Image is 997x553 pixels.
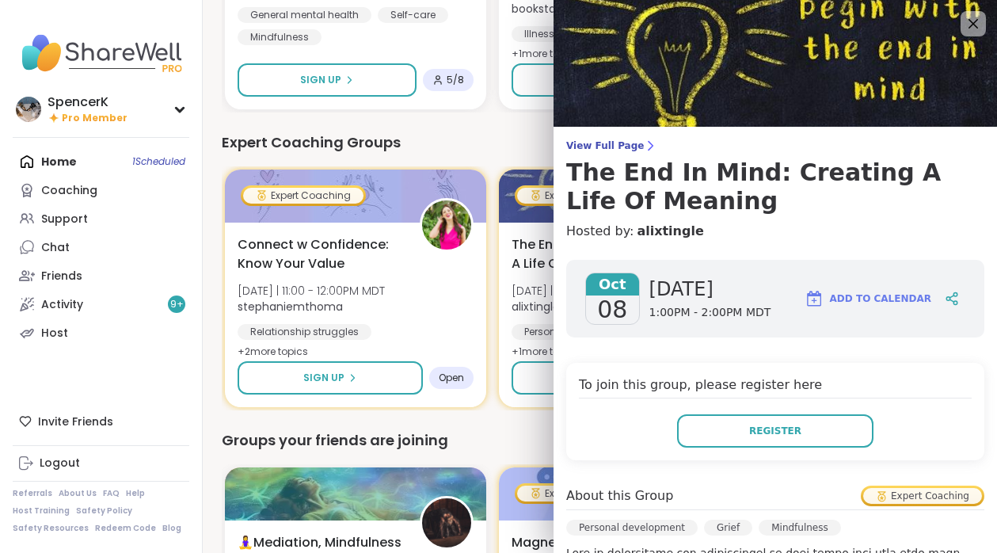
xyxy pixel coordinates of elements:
[13,204,189,233] a: Support
[637,222,703,241] a: alixtingle
[62,112,127,125] span: Pro Member
[238,235,402,273] span: Connect w Confidence: Know Your Value
[238,299,343,315] b: stephaniemthoma
[512,283,653,299] span: [DATE] | 1:00 - 2:00PM MDT
[13,233,189,261] a: Chat
[13,505,70,517] a: Host Training
[759,520,841,536] div: Mindfulness
[586,273,639,296] span: Oct
[649,276,771,302] span: [DATE]
[512,299,560,315] b: alixtingle
[512,324,645,340] div: Personal development
[830,292,931,306] span: Add to Calendar
[566,486,673,505] h4: About this Group
[517,486,637,502] div: Expert Coaching
[378,7,448,23] div: Self-care
[749,424,801,438] span: Register
[13,290,189,318] a: Activity9+
[439,372,464,384] span: Open
[41,326,68,341] div: Host
[863,488,982,504] div: Expert Coaching
[447,74,464,86] span: 5 / 8
[41,240,70,256] div: Chat
[566,520,698,536] div: Personal development
[566,139,984,215] a: View Full PageThe End In Mind: Creating A Life Of Meaning
[512,235,676,273] span: The End In Mind: Creating A Life Of Meaning
[95,523,156,534] a: Redeem Code
[238,283,385,299] span: [DATE] | 11:00 - 12:00PM MDT
[512,361,697,395] button: Sign Up
[422,498,471,547] img: lyssa
[59,488,97,499] a: About Us
[13,261,189,290] a: Friends
[41,269,82,284] div: Friends
[238,7,371,23] div: General mental health
[13,318,189,347] a: Host
[512,26,567,42] div: Illness
[512,1,560,17] b: bookstar
[579,376,972,399] h4: To join this group, please register here
[649,305,771,321] span: 1:00PM - 2:00PM MDT
[677,414,873,448] button: Register
[40,456,80,471] div: Logout
[238,324,371,340] div: Relationship struggles
[76,505,132,517] a: Safety Policy
[13,449,189,478] a: Logout
[16,97,41,122] img: SpencerK
[13,25,189,81] img: ShareWell Nav Logo
[48,93,127,111] div: SpencerK
[41,212,88,227] div: Support
[103,488,120,499] a: FAQ
[41,183,97,199] div: Coaching
[238,29,322,45] div: Mindfulness
[517,188,637,204] div: Expert Coaching
[422,200,471,250] img: stephaniemthoma
[13,407,189,436] div: Invite Friends
[126,488,145,499] a: Help
[243,188,363,204] div: Expert Coaching
[300,73,341,87] span: Sign Up
[805,289,824,308] img: ShareWell Logomark
[222,429,978,452] div: Groups your friends are joining
[41,297,83,313] div: Activity
[13,523,89,534] a: Safety Resources
[566,139,984,152] span: View Full Page
[597,296,627,324] span: 08
[222,132,978,154] div: Expert Coaching Groups
[303,371,344,385] span: Sign Up
[13,488,52,499] a: Referrals
[512,63,689,97] button: Sign Up
[13,176,189,204] a: Coaching
[704,520,752,536] div: Grief
[238,63,417,97] button: Sign Up
[797,280,938,318] button: Add to Calendar
[566,222,984,241] h4: Hosted by:
[170,298,184,311] span: 9 +
[566,158,984,215] h3: The End In Mind: Creating A Life Of Meaning
[162,523,181,534] a: Blog
[238,361,423,395] button: Sign Up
